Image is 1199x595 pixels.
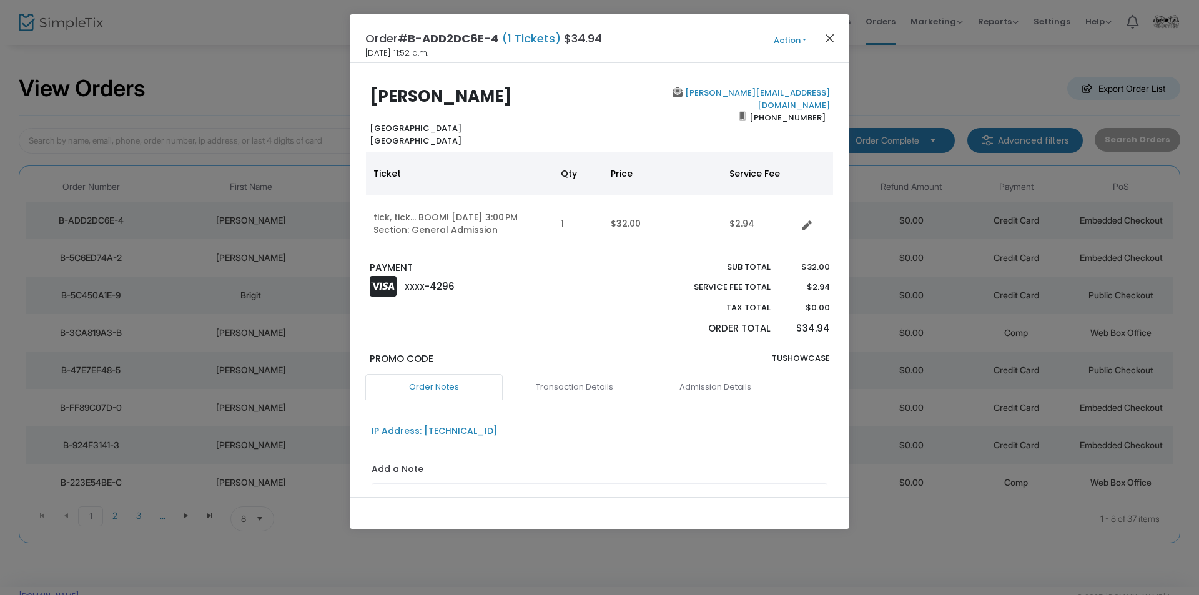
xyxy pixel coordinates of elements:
[553,152,603,195] th: Qty
[722,195,797,252] td: $2.94
[372,463,423,479] label: Add a Note
[782,322,829,336] p: $34.94
[782,281,829,293] p: $2.94
[365,374,503,400] a: Order Notes
[370,122,461,147] b: [GEOGRAPHIC_DATA] [GEOGRAPHIC_DATA]
[782,261,829,273] p: $32.00
[553,195,603,252] td: 1
[405,282,425,292] span: XXXX
[506,374,643,400] a: Transaction Details
[365,30,602,47] h4: Order# $34.94
[664,281,771,293] p: Service Fee Total
[370,352,594,366] p: Promo Code
[752,34,827,47] button: Action
[746,107,830,127] span: [PHONE_NUMBER]
[646,374,784,400] a: Admission Details
[370,261,594,275] p: PAYMENT
[664,322,771,336] p: Order Total
[782,302,829,314] p: $0.00
[408,31,499,46] span: B-ADD2DC6E-4
[664,302,771,314] p: Tax Total
[372,425,498,438] div: IP Address: [TECHNICAL_ID]
[370,85,512,107] b: [PERSON_NAME]
[425,280,455,293] span: -4296
[603,152,722,195] th: Price
[664,261,771,273] p: Sub total
[366,195,553,252] td: tick, tick... BOOM! [DATE] 3:00 PM Section: General Admission
[366,152,833,252] div: Data table
[599,352,836,375] div: TUSHOWCASE
[722,152,797,195] th: Service Fee
[603,195,722,252] td: $32.00
[499,31,564,46] span: (1 Tickets)
[822,30,838,46] button: Close
[366,152,553,195] th: Ticket
[683,87,830,111] a: [PERSON_NAME][EMAIL_ADDRESS][DOMAIN_NAME]
[365,47,428,59] span: [DATE] 11:52 a.m.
